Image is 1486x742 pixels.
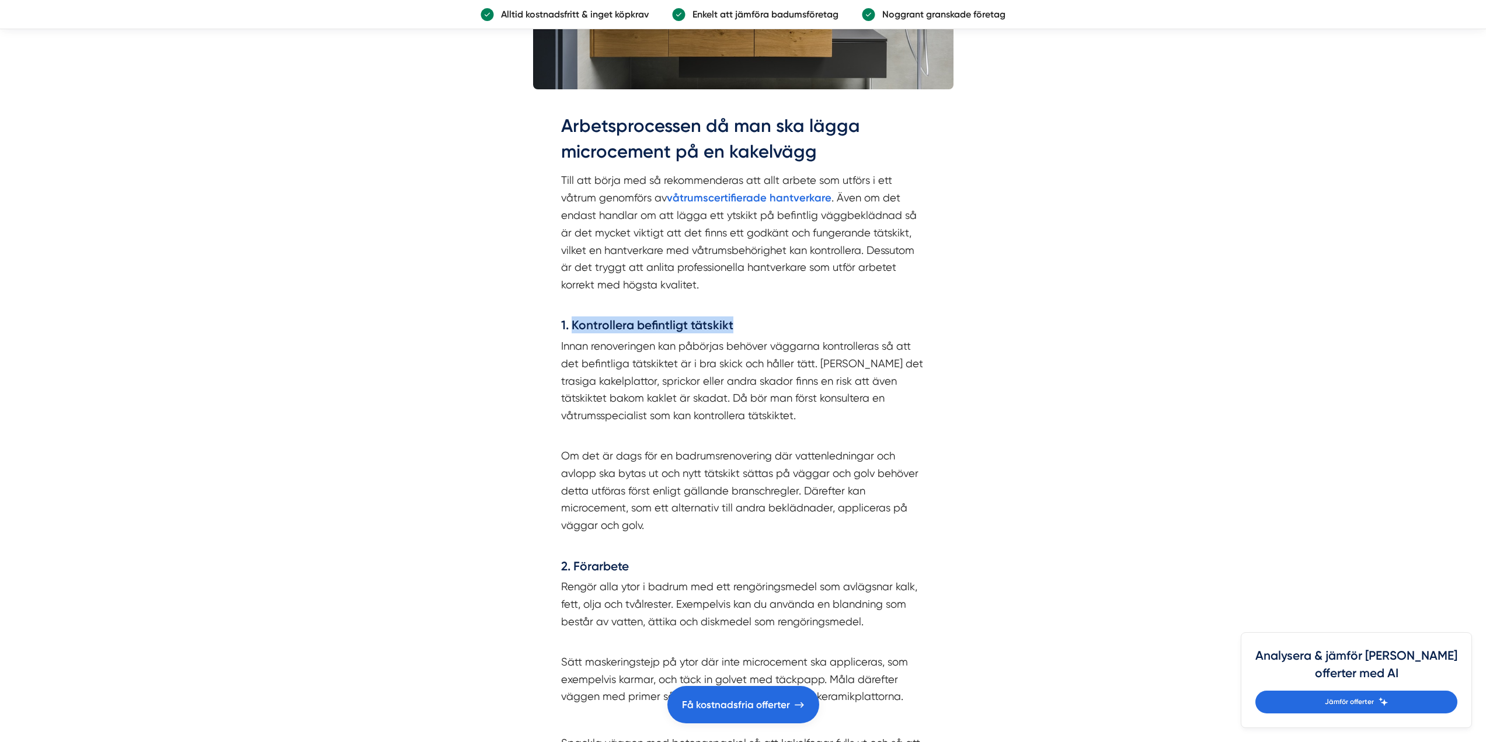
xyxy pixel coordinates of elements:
[561,316,925,337] h4: 1. Kontrollera befintligt tätskikt
[685,7,838,22] p: Enkelt att jämföra badumsföretag
[561,447,925,551] p: Om det är dags för en badrumsrenovering där vattenledningar och avlopp ska bytas ut och nytt täts...
[561,337,925,441] p: Innan renoveringen kan påbörjas behöver väggarna kontrolleras så att det befintliga tätskiktet är...
[682,697,790,713] span: Få kostnadsfria offerter
[561,113,925,172] h2: Arbetsprocessen då man ska lägga microcement på en kakelvägg
[875,7,1005,22] p: Noggrant granskade företag
[1325,696,1374,708] span: Jämför offerter
[561,578,925,647] p: Rengör alla ytor i badrum med ett rengöringsmedel som avlägsnar kalk, fett, olja och tvålrester. ...
[561,558,925,579] h4: 2. Förarbete
[561,653,925,705] p: Sätt maskeringstejp på ytor där inte microcement ska appliceras, som exempelvis karmar, och täck ...
[667,686,819,723] a: Få kostnadsfria offerter
[494,7,649,22] p: Alltid kostnadsfritt & inget köpkrav
[1255,647,1457,691] h4: Analysera & jämför [PERSON_NAME] offerter med AI
[667,191,831,204] a: våtrumscertifierade hantverkare
[1255,691,1457,713] a: Jämför offerter
[561,172,925,311] p: Till att börja med så rekommenderas att allt arbete som utförs i ett våtrum genomförs av . Även o...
